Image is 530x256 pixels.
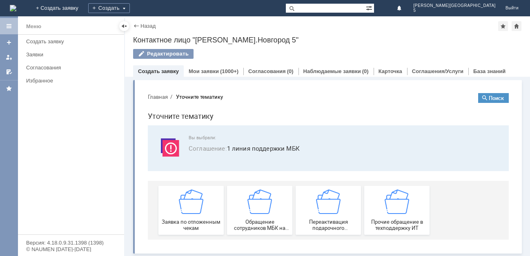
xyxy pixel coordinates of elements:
[20,132,80,145] span: Заявка по отложенным чекам
[362,68,369,74] div: (0)
[2,36,16,49] a: Создать заявку
[248,68,286,74] a: Согласования
[138,68,179,74] a: Создать заявку
[379,68,402,74] a: Карточка
[189,68,219,74] a: Мои заявки
[154,99,220,148] a: Переактивация подарочного сертификата
[35,7,82,13] div: Уточните тематику
[175,103,199,127] img: getfafe0041f1c547558d014b707d1d9f05
[287,68,294,74] div: (0)
[119,21,129,31] div: Скрыть меню
[157,132,217,145] span: Переактивация подарочного сертификата
[47,58,86,66] span: Соглашение :
[23,48,122,61] a: Заявки
[133,36,522,44] div: Контактное лицо "[PERSON_NAME].Новгород 5"
[140,23,156,29] a: Назад
[225,132,286,145] span: Прочие обращение в техподдержку ИТ
[303,68,361,74] a: Наблюдаемые заявки
[414,8,496,13] span: 5
[220,68,238,74] div: (1000+)
[412,68,463,74] a: Соглашения/Услуги
[26,51,119,58] div: Заявки
[2,65,16,78] a: Мои согласования
[47,49,358,54] span: Вы выбрали:
[26,78,110,84] div: Избранное
[223,99,288,148] a: Прочие обращение в техподдержку ИТ
[88,3,130,13] div: Создать
[337,7,367,16] button: Поиск
[2,51,16,64] a: Мои заявки
[26,38,119,45] div: Создать заявку
[26,240,116,245] div: Версия: 4.18.0.9.31.1398 (1398)
[414,3,496,8] span: [PERSON_NAME][GEOGRAPHIC_DATA]
[498,21,508,31] div: Добавить в избранное
[23,61,122,74] a: Согласования
[26,22,41,31] div: Меню
[366,4,374,11] span: Расширенный поиск
[7,7,27,14] button: Главная
[10,5,16,11] a: Перейти на домашнюю страницу
[17,99,82,148] button: Заявка по отложенным чекам
[7,24,367,36] h1: Уточните тематику
[26,65,119,71] div: Согласования
[473,68,506,74] a: База знаний
[512,21,521,31] div: Сделать домашней страницей
[38,103,62,127] img: getfafe0041f1c547558d014b707d1d9f05
[47,57,358,67] span: 1 линия поддержки МБК
[106,103,131,127] img: getfafe0041f1c547558d014b707d1d9f05
[23,35,122,48] a: Создать заявку
[86,99,151,148] button: Обращение сотрудников МБК на недоступность тех. поддержки
[26,247,116,252] div: © NAUMEN [DATE]-[DATE]
[243,103,268,127] img: getfafe0041f1c547558d014b707d1d9f05
[88,132,149,145] span: Обращение сотрудников МБК на недоступность тех. поддержки
[10,5,16,11] img: logo
[16,49,41,73] img: svg%3E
